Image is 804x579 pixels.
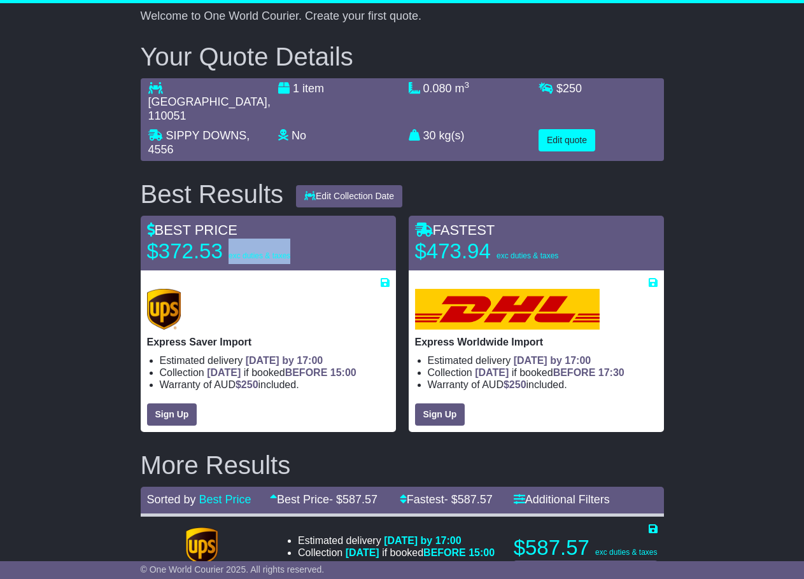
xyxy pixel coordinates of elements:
[147,222,237,238] span: BEST PRICE
[400,493,493,506] a: Fastest- $587.57
[475,367,624,378] span: if booked
[270,493,377,506] a: Best Price- $587.57
[342,493,377,506] span: 587.57
[514,493,610,506] a: Additional Filters
[141,564,325,575] span: © One World Courier 2025. All rights reserved.
[147,239,306,264] p: $372.53
[207,367,241,378] span: [DATE]
[141,451,664,479] h2: More Results
[415,222,495,238] span: FASTEST
[236,379,258,390] span: $
[563,82,582,95] span: 250
[553,367,596,378] span: BEFORE
[439,129,465,142] span: kg(s)
[207,367,356,378] span: if booked
[148,95,271,122] span: , 110051
[465,80,470,90] sup: 3
[556,82,582,95] span: $
[374,560,397,571] span: $
[475,367,509,378] span: [DATE]
[415,239,574,264] p: $473.94
[160,366,390,379] li: Collection
[539,129,595,151] button: Edit quote
[141,43,664,71] h2: Your Quote Details
[298,559,495,571] li: Warranty of AUD included.
[509,379,526,390] span: 250
[497,251,558,260] span: exc duties & taxes
[428,366,658,379] li: Collection
[285,367,328,378] span: BEFORE
[199,493,251,506] a: Best Price
[514,355,591,366] span: [DATE] by 17:00
[160,354,390,366] li: Estimated delivery
[595,548,657,557] span: exc duties & taxes
[384,535,462,546] span: [DATE] by 17:00
[246,355,323,366] span: [DATE] by 17:00
[379,560,397,571] span: 250
[504,379,526,390] span: $
[469,547,495,558] span: 15:00
[330,367,356,378] span: 15:00
[166,129,247,142] span: SIPPY DOWNS
[415,336,658,348] p: Express Worldwide Import
[229,251,290,260] span: exc duties & taxes
[293,82,299,95] span: 1
[458,493,493,506] span: 587.57
[186,527,218,566] img: UPS (new): Expedited Import
[455,82,470,95] span: m
[423,547,466,558] span: BEFORE
[598,367,624,378] span: 17:30
[147,493,196,506] span: Sorted by
[147,289,181,330] img: UPS (new): Express Saver Import
[134,180,290,208] div: Best Results
[292,129,306,142] span: No
[444,493,493,506] span: - $
[415,289,600,330] img: DHL: Express Worldwide Import
[148,129,250,156] span: , 4556
[241,379,258,390] span: 250
[346,547,379,558] span: [DATE]
[329,493,377,506] span: - $
[346,547,495,558] span: if booked
[428,354,658,366] li: Estimated delivery
[147,336,390,348] p: Express Saver Import
[423,82,452,95] span: 0.080
[514,535,658,561] p: $587.57
[298,547,495,559] li: Collection
[428,379,658,391] li: Warranty of AUD included.
[148,95,267,108] span: [GEOGRAPHIC_DATA]
[423,129,436,142] span: 30
[415,403,465,426] a: Sign Up
[147,403,197,426] a: Sign Up
[141,10,664,24] p: Welcome to One World Courier. Create your first quote.
[160,379,390,391] li: Warranty of AUD included.
[298,534,495,547] li: Estimated delivery
[296,185,402,207] button: Edit Collection Date
[302,82,324,95] span: item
